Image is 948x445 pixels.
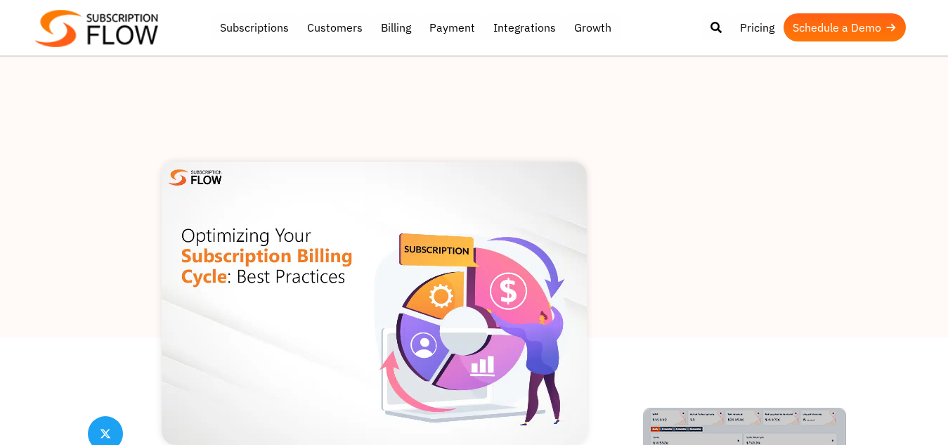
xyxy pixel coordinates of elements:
[731,13,784,41] a: Pricing
[420,13,484,41] a: Payment
[162,162,587,445] img: subscription billing cycle
[298,13,372,41] a: Customers
[35,10,158,47] img: Subscriptionflow
[565,13,621,41] a: Growth
[372,13,420,41] a: Billing
[784,13,906,41] a: Schedule a Demo
[484,13,565,41] a: Integrations
[211,13,298,41] a: Subscriptions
